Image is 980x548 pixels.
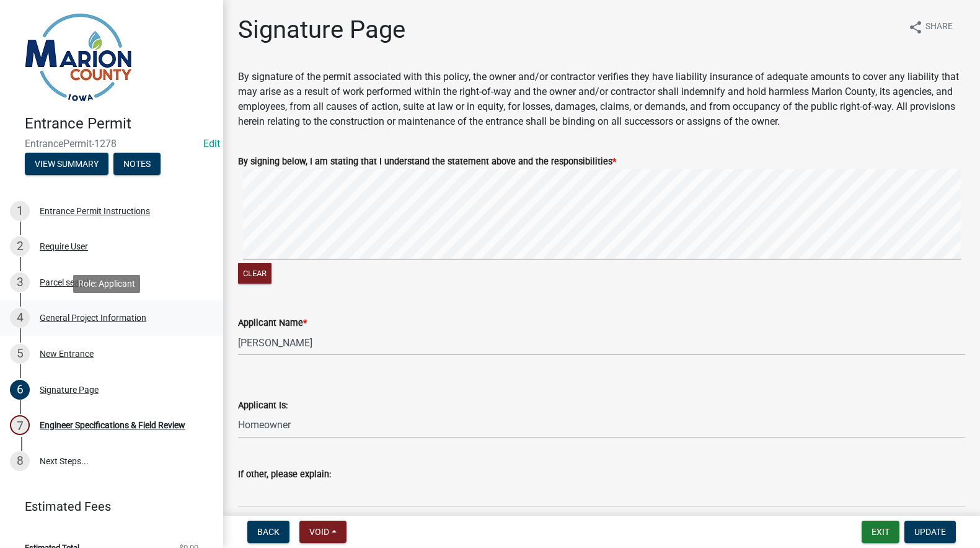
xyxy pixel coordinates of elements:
[10,451,30,471] div: 8
[862,521,899,543] button: Exit
[25,138,198,150] span: EntrancePermit-1278
[238,319,307,328] label: Applicant Name
[40,242,88,251] div: Require User
[25,13,132,102] img: Marion County, Iowa
[238,470,331,479] label: If other, please explain:
[10,308,30,328] div: 4
[908,20,923,35] i: share
[10,415,30,435] div: 7
[73,275,140,293] div: Role: Applicant
[10,272,30,292] div: 3
[238,70,965,129] p: By signature of the permit associated with this policy, the owner and/or contractor verifies they...
[10,494,203,519] a: Estimated Fees
[925,20,953,35] span: Share
[914,527,946,537] span: Update
[25,159,108,169] wm-modal-confirm: Summary
[25,153,108,175] button: View Summary
[10,201,30,221] div: 1
[25,115,213,133] h4: Entrance Permit
[247,521,289,543] button: Back
[40,313,146,322] div: General Project Information
[898,15,963,39] button: shareShare
[904,521,956,543] button: Update
[203,138,220,150] a: Edit
[238,263,271,284] button: Clear
[40,421,185,429] div: Engineer Specifications & Field Review
[203,138,220,150] wm-modal-confirm: Edit Application Number
[10,344,30,364] div: 5
[113,153,161,175] button: Notes
[238,15,405,45] h1: Signature Page
[238,158,616,166] label: By signing below, I am stating that I understand the statement above and the responsibilities
[10,380,30,400] div: 6
[40,207,150,215] div: Entrance Permit Instructions
[40,385,99,394] div: Signature Page
[299,521,347,543] button: Void
[309,527,329,537] span: Void
[10,236,30,256] div: 2
[40,349,94,358] div: New Entrance
[238,402,288,410] label: Applicant Is:
[113,159,161,169] wm-modal-confirm: Notes
[257,527,280,537] span: Back
[40,278,92,287] div: Parcel search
